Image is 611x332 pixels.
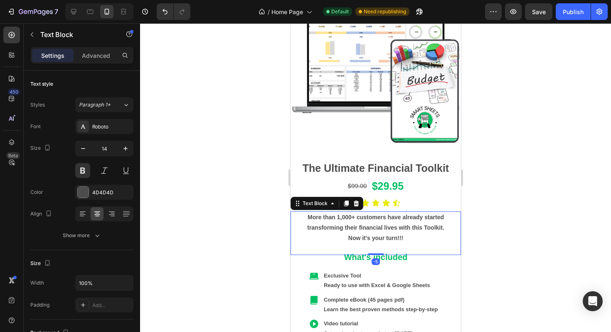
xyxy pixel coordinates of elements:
[3,3,62,20] button: 7
[268,7,270,16] span: /
[30,143,52,154] div: Size
[30,80,53,88] div: Text style
[40,30,111,40] p: Text Block
[79,101,111,109] span: Paragraph 1*
[6,152,20,159] div: Beta
[30,123,41,130] div: Font
[54,7,58,17] p: 7
[76,275,133,290] input: Auto
[525,3,552,20] button: Save
[30,258,52,269] div: Size
[563,7,584,16] div: Publish
[157,3,190,20] div: Undo/Redo
[63,231,101,240] div: Show more
[556,3,591,20] button: Publish
[30,301,49,309] div: Padding
[291,23,461,332] iframe: Design area
[583,291,603,311] div: Open Intercom Messenger
[271,7,303,16] span: Home Page
[41,51,64,60] p: Settings
[92,123,131,131] div: Roboto
[30,208,54,220] div: Align
[532,8,546,15] span: Save
[33,305,151,315] p: Set up in minutes and start [DATE]
[364,8,406,15] span: Need republishing
[75,97,133,112] button: Paragraph 1*
[92,189,131,196] div: 4D4D4D
[8,89,20,95] div: 450
[30,101,45,109] div: Styles
[30,188,43,196] div: Color
[82,51,110,60] p: Advanced
[331,8,349,15] span: Default
[30,279,44,287] div: Width
[30,228,133,243] button: Show more
[92,302,131,309] div: Add...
